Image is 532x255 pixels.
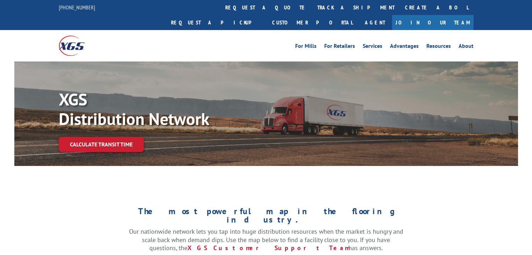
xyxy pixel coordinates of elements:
a: Calculate transit time [59,137,144,152]
a: Agent [358,15,392,30]
a: XGS Customer Support Team [187,244,348,252]
a: For Retailers [324,43,355,51]
a: For Mills [295,43,317,51]
p: Our nationwide network lets you tap into huge distribution resources when the market is hungry an... [129,227,403,252]
a: Customer Portal [267,15,358,30]
h1: The most powerful map in the flooring industry. [129,207,403,227]
a: Advantages [390,43,419,51]
a: Services [363,43,382,51]
a: About [459,43,474,51]
a: Join Our Team [392,15,474,30]
a: Request a pickup [166,15,267,30]
a: [PHONE_NUMBER] [59,4,95,11]
p: XGS Distribution Network [59,89,269,129]
a: Resources [426,43,451,51]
